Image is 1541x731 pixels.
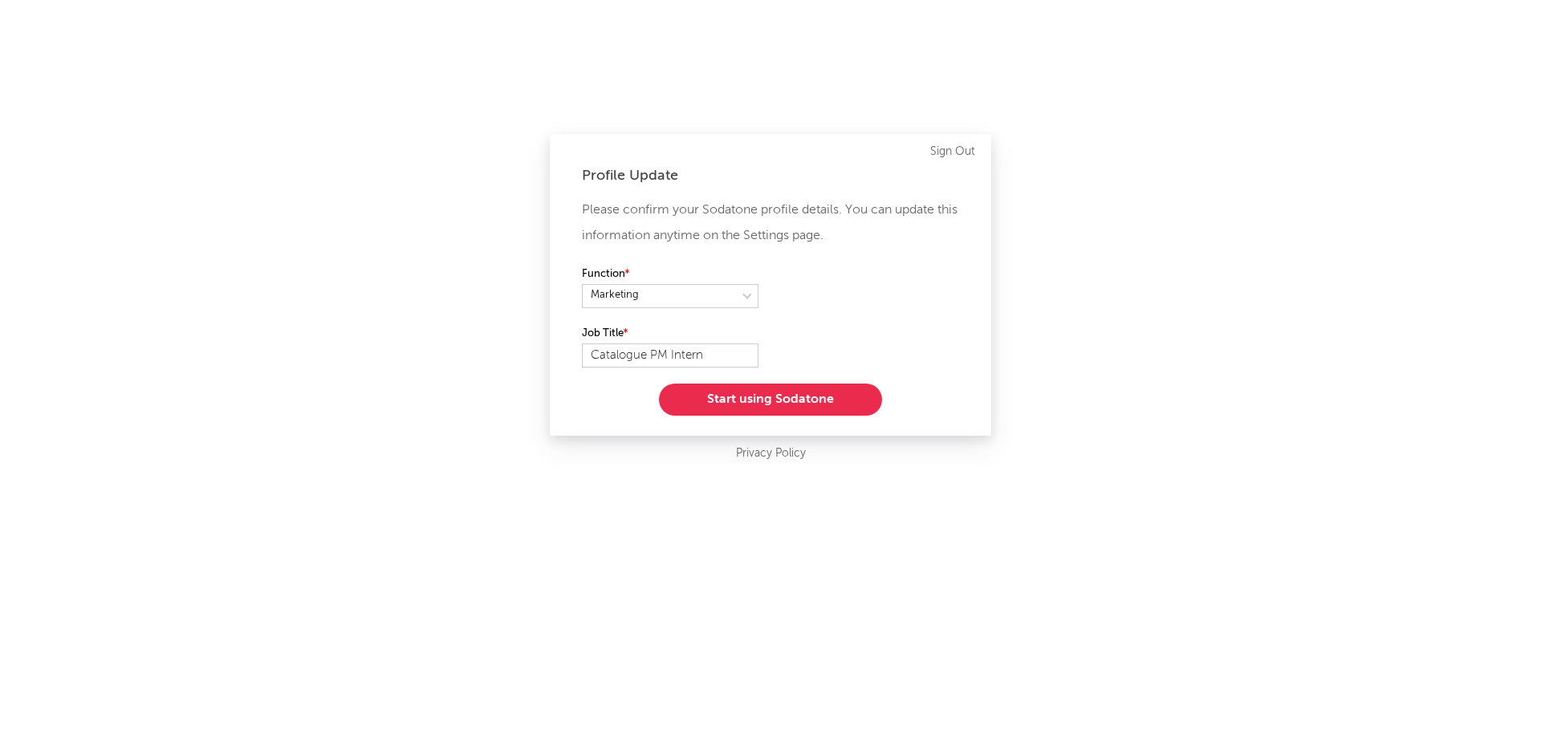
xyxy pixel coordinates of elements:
div: Profile Update [582,166,959,185]
a: Sign Out [930,142,975,161]
p: Please confirm your Sodatone profile details. You can update this information anytime on the Sett... [582,197,959,249]
label: Job Title [582,324,758,343]
label: Function [582,265,758,284]
button: Start using Sodatone [659,384,882,416]
a: Privacy Policy [736,444,806,464]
